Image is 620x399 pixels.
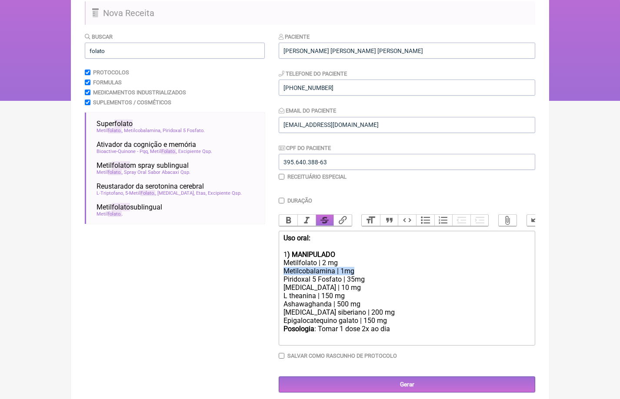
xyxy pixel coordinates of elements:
[279,215,297,226] button: Bold
[125,190,156,196] span: 5-Metil
[97,120,133,128] span: Super
[279,376,535,392] input: Gerar
[150,149,177,154] span: Metil
[97,211,123,217] span: Metil
[279,145,331,151] label: CPF do Paciente
[283,259,530,267] div: Metilfolato | 2 mg
[93,99,171,106] label: Suplementos / Cosméticos
[283,325,314,333] strong: Posologia
[112,161,130,170] span: folato
[85,33,113,40] label: Buscar
[97,170,123,175] span: Metil
[283,234,310,242] strong: Uso oral:
[279,33,310,40] label: Paciente
[85,43,265,59] input: exemplo: emagrecimento, ansiedade
[93,79,122,86] label: Formulas
[279,107,336,114] label: Email do Paciente
[97,161,189,170] span: Metil m spray sublingual
[97,149,149,154] span: Bioactive-Quinone - Pqq
[287,197,312,204] label: Duração
[283,250,530,259] div: 1
[297,215,316,226] button: Italic
[93,89,186,96] label: Medicamentos Industrializados
[114,120,133,128] span: folato
[97,140,196,149] span: Ativador da cognição e memória
[108,170,122,175] span: folato
[434,215,453,226] button: Numbers
[452,215,470,226] button: Decrease Level
[196,190,207,196] span: Etas
[157,190,195,196] span: [MEDICAL_DATA]
[283,275,530,325] div: Piridoxal 5 Fosfato | 35mg [MEDICAL_DATA] | 10 mg L theanina | 150 mg Ashawaghanda | 500 mg [MEDI...
[97,182,204,190] span: Reustarador da serotonina cerebral
[316,215,334,226] button: Strikethrough
[178,149,212,154] span: Excipiente Qsp
[398,215,416,226] button: Code
[333,215,352,226] button: Link
[208,190,242,196] span: Excipiente Qsp
[499,215,517,226] button: Attach Files
[97,128,123,133] span: Metil
[140,190,155,196] span: Folato
[527,215,545,226] button: Undo
[287,352,397,359] label: Salvar como rascunho de Protocolo
[97,190,124,196] span: L-Triptofano
[85,1,535,25] h2: Nova Receita
[287,250,335,259] strong: ) MANIPULADO
[380,215,398,226] button: Quote
[283,267,530,275] div: Metilcobalamina | 1mg
[279,70,347,77] label: Telefone do Paciente
[283,325,530,342] div: : Tomar 1 dose 2x ao dia ㅤ
[161,149,176,154] span: Folato
[163,128,205,133] span: Piridoxal 5 Fosfato
[108,128,122,133] span: folato
[108,211,122,217] span: folato
[470,215,489,226] button: Increase Level
[124,128,161,133] span: Metilcobalamina
[112,203,130,211] span: folato
[124,170,190,175] span: Spray Oral Sabor Abacaxi Qsp
[93,69,129,76] label: Protocolos
[287,173,347,180] label: Receituário Especial
[416,215,434,226] button: Bullets
[97,203,162,211] span: Metil sublingual
[362,215,380,226] button: Heading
